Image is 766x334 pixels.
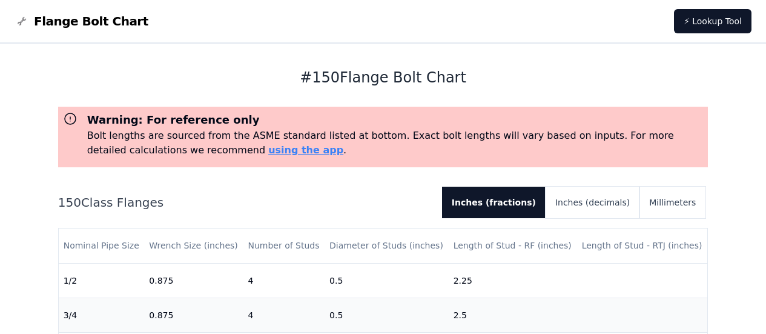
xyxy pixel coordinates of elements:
td: 3/4 [59,298,145,332]
td: 4 [243,263,325,298]
td: 1/2 [59,263,145,298]
td: 0.875 [144,298,243,332]
button: Millimeters [639,187,705,218]
td: 0.875 [144,263,243,298]
span: Flange Bolt Chart [34,13,148,30]
img: Flange Bolt Chart Logo [15,14,29,28]
p: Bolt lengths are sourced from the ASME standard listed at bottom. Exact bolt lengths will vary ba... [87,129,704,158]
a: using the app [268,144,343,156]
td: 2.25 [449,263,577,298]
th: Wrench Size (inches) [144,229,243,263]
th: Number of Studs [243,229,325,263]
button: Inches (fractions) [442,187,546,218]
th: Nominal Pipe Size [59,229,145,263]
td: 2.5 [449,298,577,332]
h2: 150 Class Flanges [58,194,432,211]
th: Diameter of Studs (inches) [325,229,449,263]
button: Inches (decimals) [546,187,639,218]
h1: # 150 Flange Bolt Chart [58,68,708,87]
td: 0.5 [325,263,449,298]
td: 4 [243,298,325,332]
th: Length of Stud - RF (inches) [449,229,577,263]
th: Length of Stud - RTJ (inches) [577,229,708,263]
a: Flange Bolt Chart LogoFlange Bolt Chart [15,13,148,30]
h3: Warning: For reference only [87,112,704,129]
a: ⚡ Lookup Tool [674,9,751,33]
td: 0.5 [325,298,449,332]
